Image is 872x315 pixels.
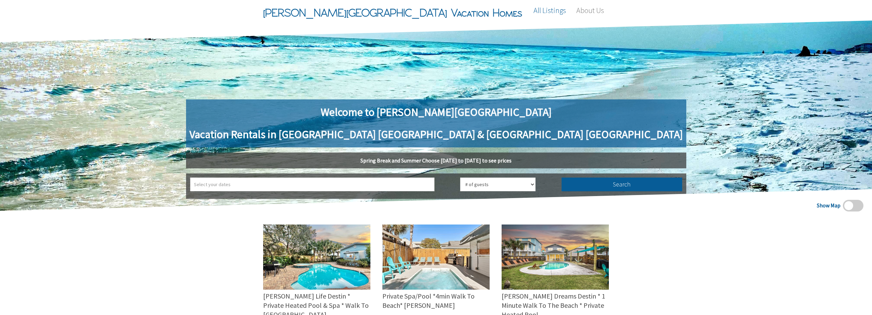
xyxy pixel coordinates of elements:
[263,2,522,23] span: [PERSON_NAME][GEOGRAPHIC_DATA] Vacation Homes
[190,178,434,191] input: Select your dates
[186,153,686,168] h5: Spring Break and Summer Choose [DATE] to [DATE] to see prices
[382,225,490,310] a: Private Spa/Pool *4min Walk To Beach* [PERSON_NAME]
[817,202,840,209] span: Show Map
[562,178,682,191] button: Search
[263,225,370,290] img: 240c1866-2ff6-42a6-a632-a0da8b4f13be.jpeg
[502,225,609,290] img: 70bd4656-b10b-4f03-83ad-191ce442ade5.jpeg
[186,99,686,147] h1: Welcome to [PERSON_NAME][GEOGRAPHIC_DATA] Vacation Rentals in [GEOGRAPHIC_DATA] [GEOGRAPHIC_DATA]...
[382,225,490,290] img: 7c92263a-cf49-465a-85fd-c7e2cb01ac41.jpeg
[382,292,475,310] span: Private Spa/Pool *4min Walk To Beach* [PERSON_NAME]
